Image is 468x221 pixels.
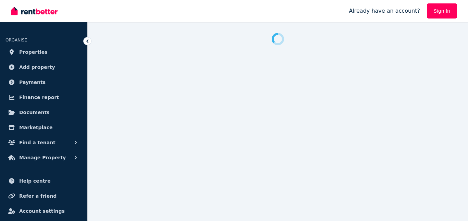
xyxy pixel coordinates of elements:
span: Properties [19,48,48,56]
a: Marketplace [5,121,82,134]
span: Payments [19,78,46,86]
a: Sign In [427,3,457,19]
a: Documents [5,106,82,119]
a: Finance report [5,90,82,104]
button: Find a tenant [5,136,82,149]
a: Payments [5,75,82,89]
a: Account settings [5,204,82,218]
span: Marketplace [19,123,52,132]
span: Help centre [19,177,51,185]
a: Help centre [5,174,82,188]
span: Account settings [19,207,65,215]
a: Properties [5,45,82,59]
img: RentBetter [11,6,58,16]
span: Manage Property [19,154,66,162]
span: Documents [19,108,50,116]
button: Manage Property [5,151,82,164]
span: Finance report [19,93,59,101]
span: ORGANISE [5,38,27,42]
a: Refer a friend [5,189,82,203]
span: Refer a friend [19,192,57,200]
span: Find a tenant [19,138,56,147]
a: Add property [5,60,82,74]
span: Already have an account? [349,7,420,15]
span: Add property [19,63,55,71]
